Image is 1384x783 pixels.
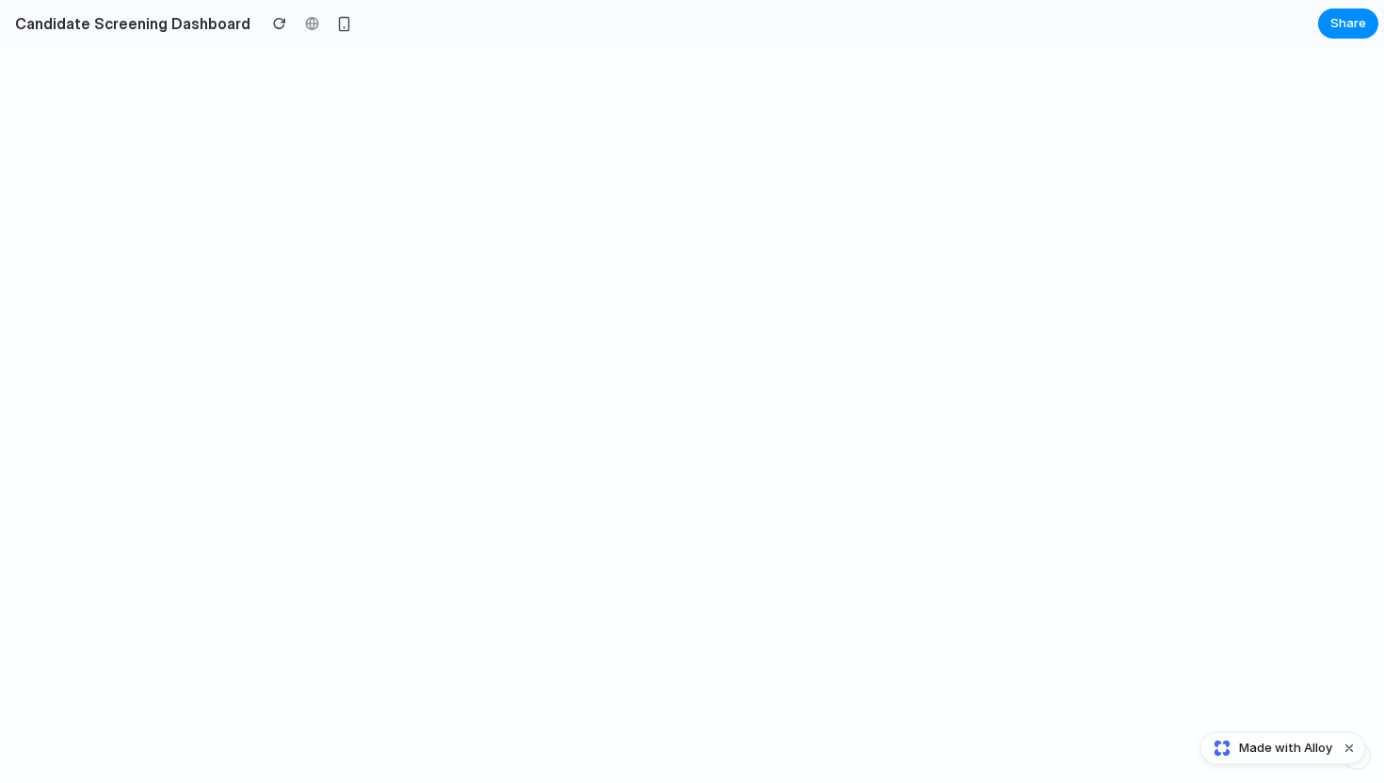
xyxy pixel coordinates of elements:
button: Share [1318,8,1378,39]
span: Made with Alloy [1239,739,1332,758]
span: Share [1330,14,1366,33]
a: Made with Alloy [1201,739,1334,758]
h2: Candidate Screening Dashboard [8,12,250,35]
button: Dismiss watermark [1338,737,1360,759]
